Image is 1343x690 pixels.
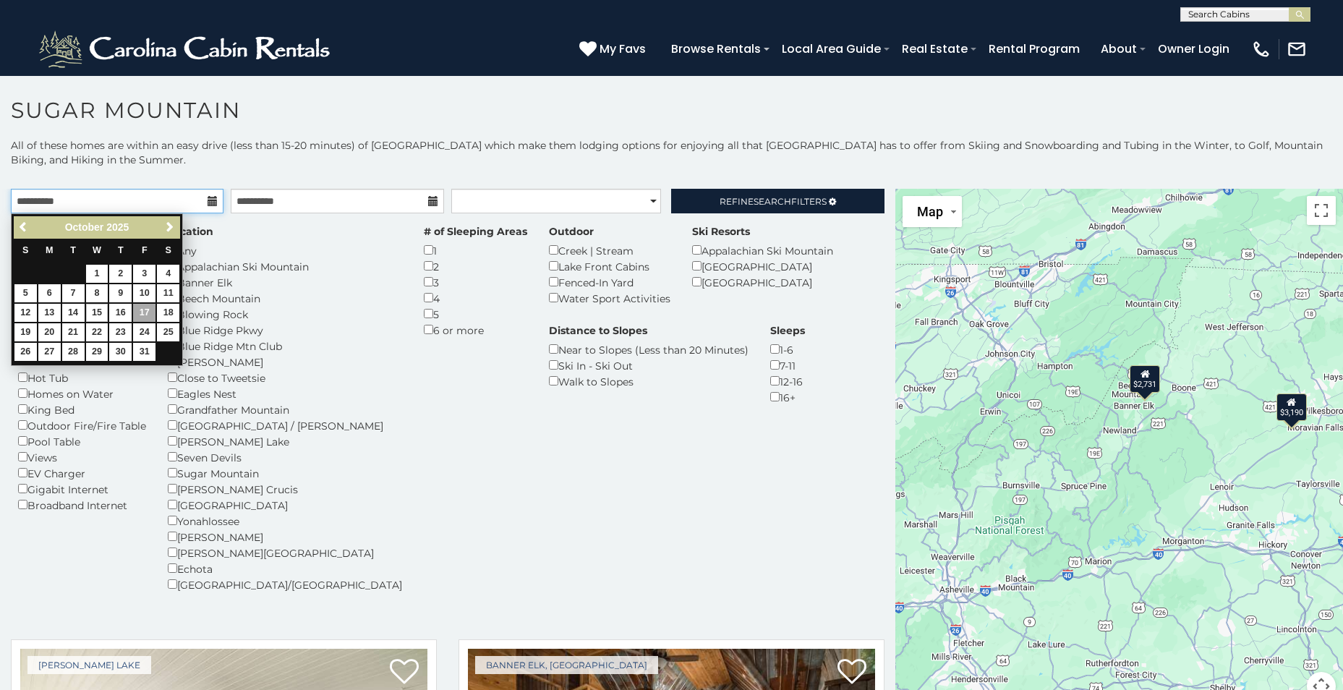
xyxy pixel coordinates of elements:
[549,290,670,306] div: Water Sport Activities
[46,245,54,255] span: Monday
[133,284,155,302] a: 10
[164,221,176,233] span: Next
[168,576,402,592] div: [GEOGRAPHIC_DATA]/[GEOGRAPHIC_DATA]
[168,465,402,481] div: Sugar Mountain
[109,343,132,361] a: 30
[38,284,61,302] a: 6
[1276,393,1307,421] div: $3,190
[86,304,108,322] a: 15
[65,221,104,233] span: October
[1307,196,1336,225] button: Toggle fullscreen view
[692,224,750,239] label: Ski Resorts
[424,242,527,258] div: 1
[770,341,805,357] div: 1-6
[36,27,336,71] img: White-1-2.png
[18,481,146,497] div: Gigabit Internet
[424,322,527,338] div: 6 or more
[18,433,146,449] div: Pool Table
[664,36,768,61] a: Browse Rentals
[168,354,402,370] div: [PERSON_NAME]
[390,657,419,688] a: Add to favorites
[18,386,146,401] div: Homes on Water
[18,497,146,513] div: Broadband Internet
[549,242,670,258] div: Creek | Stream
[981,36,1087,61] a: Rental Program
[837,657,866,688] a: Add to favorites
[692,258,833,274] div: [GEOGRAPHIC_DATA]
[720,196,827,207] span: Refine Filters
[168,322,402,338] div: Blue Ridge Pkwy
[38,343,61,361] a: 27
[168,386,402,401] div: Eagles Nest
[168,497,402,513] div: [GEOGRAPHIC_DATA]
[142,245,148,255] span: Friday
[168,401,402,417] div: Grandfather Mountain
[109,265,132,283] a: 2
[168,224,213,239] label: Location
[917,204,943,219] span: Map
[157,323,179,341] a: 25
[168,481,402,497] div: [PERSON_NAME] Crucis
[168,306,402,322] div: Blowing Rock
[168,258,402,274] div: Appalachian Ski Mountain
[118,245,124,255] span: Thursday
[1130,365,1161,393] div: $2,731
[549,357,749,373] div: Ski In - Ski Out
[38,304,61,322] a: 13
[424,224,527,239] label: # of Sleeping Areas
[600,40,646,58] span: My Favs
[168,417,402,433] div: [GEOGRAPHIC_DATA] / [PERSON_NAME]
[18,370,146,386] div: Hot Tub
[895,36,975,61] a: Real Estate
[168,370,402,386] div: Close to Tweetsie
[18,449,146,465] div: Views
[86,323,108,341] a: 22
[692,242,833,258] div: Appalachian Ski Mountain
[168,513,402,529] div: Yonahlossee
[549,224,594,239] label: Outdoor
[549,258,670,274] div: Lake Front Cabins
[770,323,805,338] label: Sleeps
[18,465,146,481] div: EV Charger
[168,290,402,306] div: Beech Mountain
[15,218,33,237] a: Previous
[1287,39,1307,59] img: mail-regular-white.png
[903,196,962,227] button: Change map style
[770,389,805,405] div: 16+
[86,284,108,302] a: 8
[18,417,146,433] div: Outdoor Fire/Fire Table
[38,323,61,341] a: 20
[93,245,101,255] span: Wednesday
[1151,36,1237,61] a: Owner Login
[157,284,179,302] a: 11
[62,304,85,322] a: 14
[168,242,402,258] div: Any
[133,323,155,341] a: 24
[14,284,37,302] a: 5
[168,545,402,561] div: [PERSON_NAME][GEOGRAPHIC_DATA]
[671,189,884,213] a: RefineSearchFilters
[770,357,805,373] div: 7-11
[14,343,37,361] a: 26
[133,343,155,361] a: 31
[692,274,833,290] div: [GEOGRAPHIC_DATA]
[168,561,402,576] div: Echota
[168,449,402,465] div: Seven Devils
[424,290,527,306] div: 4
[133,304,155,322] a: 17
[18,401,146,417] div: King Bed
[109,323,132,341] a: 23
[549,274,670,290] div: Fenced-In Yard
[86,343,108,361] a: 29
[22,245,28,255] span: Sunday
[106,221,129,233] span: 2025
[62,284,85,302] a: 7
[166,245,171,255] span: Saturday
[168,338,402,354] div: Blue Ridge Mtn Club
[549,341,749,357] div: Near to Slopes (Less than 20 Minutes)
[27,656,151,674] a: [PERSON_NAME] Lake
[109,284,132,302] a: 9
[14,323,37,341] a: 19
[157,304,179,322] a: 18
[549,323,647,338] label: Distance to Slopes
